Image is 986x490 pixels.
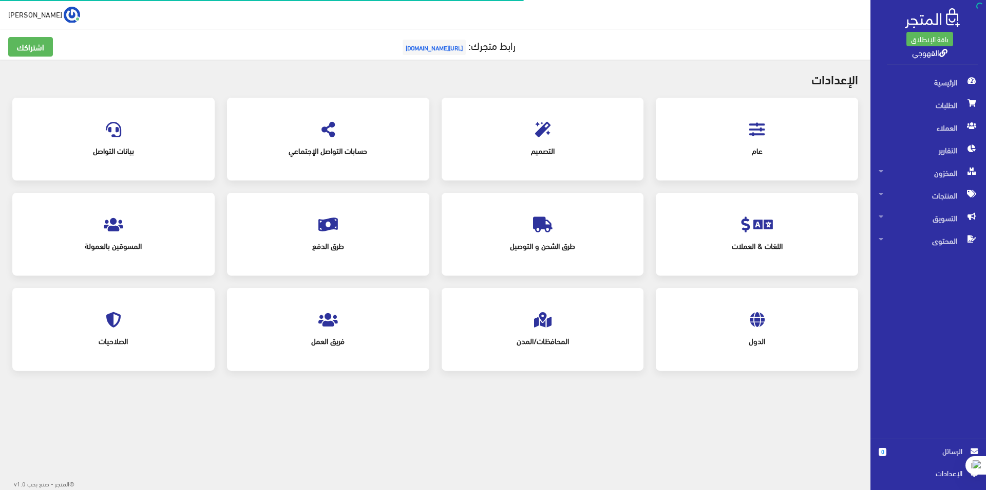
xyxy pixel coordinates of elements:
[245,125,411,162] a: حسابات التواصل الإجتماعي
[870,71,986,94] a: الرئيسية
[31,330,196,352] span: الصلاحيات
[403,40,466,55] span: [URL][DOMAIN_NAME]
[64,7,80,23] img: ...
[879,116,978,139] span: العملاء
[245,316,411,352] a: فريق العمل
[870,161,986,184] a: المخزون
[870,116,986,139] a: العملاء
[879,184,978,207] span: المنتجات
[31,316,196,352] a: الصلاحيات
[14,478,53,489] span: - صنع بحب v1.0
[4,477,74,490] div: ©
[870,139,986,161] a: التقارير
[460,316,625,352] a: المحافظات/المدن
[879,207,978,229] span: التسويق
[879,467,978,484] a: اﻹعدادات
[675,125,840,162] a: عام
[31,234,196,257] span: المسوقين بالعمولة
[8,8,62,21] span: [PERSON_NAME]
[895,445,962,457] span: الرسائل
[55,479,69,488] strong: المتجر
[245,221,411,257] a: طرق الدفع
[675,139,840,162] span: عام
[8,6,80,23] a: ... [PERSON_NAME]
[675,221,840,257] a: اللغات & العملات
[906,32,953,46] a: باقة الإنطلاق
[879,445,978,467] a: 0 الرسائل
[905,8,960,28] img: .
[879,161,978,184] span: المخزون
[879,448,886,456] span: 0
[675,330,840,352] span: الدول
[31,221,196,257] a: المسوقين بالعمولة
[460,234,625,257] span: طرق الشحن و التوصيل
[31,125,196,162] a: بيانات التواصل
[245,234,411,257] span: طرق الدفع
[460,125,625,162] a: التصميم
[870,184,986,207] a: المنتجات
[675,234,840,257] span: اللغات & العملات
[400,35,516,55] a: رابط متجرك:[URL][DOMAIN_NAME]
[460,330,625,352] span: المحافظات/المدن
[870,94,986,116] a: الطلبات
[879,229,978,252] span: المحتوى
[460,139,625,162] span: التصميم
[245,139,411,162] span: حسابات التواصل الإجتماعي
[31,139,196,162] span: بيانات التواصل
[460,221,625,257] a: طرق الشحن و التوصيل
[879,94,978,116] span: الطلبات
[912,45,947,60] a: القهوجي
[245,330,411,352] span: فريق العمل
[8,37,53,57] a: اشتراكك
[879,139,978,161] span: التقارير
[12,72,858,93] h2: اﻹعدادات
[675,316,840,352] a: الدول
[879,71,978,94] span: الرئيسية
[887,467,962,479] span: اﻹعدادات
[870,229,986,252] a: المحتوى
